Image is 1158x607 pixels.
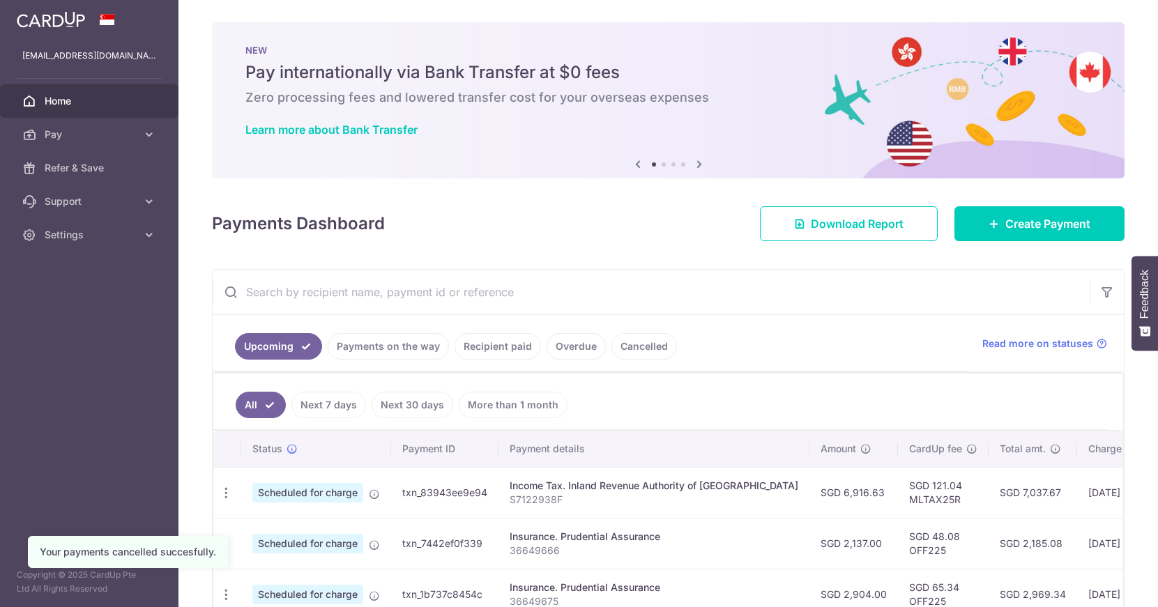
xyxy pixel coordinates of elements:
[252,534,363,553] span: Scheduled for charge
[17,11,85,28] img: CardUp
[212,211,385,236] h4: Payments Dashboard
[1068,565,1144,600] iframe: Opens a widget where you can find more information
[1132,256,1158,351] button: Feedback - Show survey
[1138,270,1151,318] span: Feedback
[245,89,1091,106] h6: Zero processing fees and lowered transfer cost for your overseas expenses
[245,61,1091,84] h5: Pay internationally via Bank Transfer at $0 fees
[989,467,1077,518] td: SGD 7,037.67
[459,392,567,418] a: More than 1 month
[1000,442,1046,456] span: Total amt.
[252,483,363,502] span: Scheduled for charge
[372,392,453,418] a: Next 30 days
[510,581,798,594] div: Insurance. Prudential Assurance
[510,544,798,558] p: 36649666
[611,333,677,360] a: Cancelled
[989,518,1077,569] td: SGD 2,185.08
[510,479,798,493] div: Income Tax. Inland Revenue Authority of [GEOGRAPHIC_DATA]
[212,22,1125,178] img: Bank transfer banner
[252,585,363,604] span: Scheduled for charge
[391,518,498,569] td: txn_7442ef0f339
[328,333,449,360] a: Payments on the way
[45,128,137,141] span: Pay
[982,337,1093,351] span: Read more on statuses
[909,442,962,456] span: CardUp fee
[760,206,938,241] a: Download Report
[291,392,366,418] a: Next 7 days
[22,49,156,63] p: [EMAIL_ADDRESS][DOMAIN_NAME]
[898,518,989,569] td: SGD 48.08 OFF225
[510,530,798,544] div: Insurance. Prudential Assurance
[809,518,898,569] td: SGD 2,137.00
[809,467,898,518] td: SGD 6,916.63
[45,228,137,242] span: Settings
[391,431,498,467] th: Payment ID
[245,45,1091,56] p: NEW
[45,94,137,108] span: Home
[45,194,137,208] span: Support
[245,123,418,137] a: Learn more about Bank Transfer
[455,333,541,360] a: Recipient paid
[1005,215,1090,232] span: Create Payment
[236,392,286,418] a: All
[821,442,856,456] span: Amount
[235,333,322,360] a: Upcoming
[510,493,798,507] p: S7122938F
[498,431,809,467] th: Payment details
[954,206,1125,241] a: Create Payment
[45,161,137,175] span: Refer & Save
[213,270,1090,314] input: Search by recipient name, payment id or reference
[1088,442,1145,456] span: Charge date
[252,442,282,456] span: Status
[547,333,606,360] a: Overdue
[898,467,989,518] td: SGD 121.04 MLTAX25R
[982,337,1107,351] a: Read more on statuses
[40,545,216,559] div: Your payments cancelled succesfully.
[811,215,904,232] span: Download Report
[391,467,498,518] td: txn_83943ee9e94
